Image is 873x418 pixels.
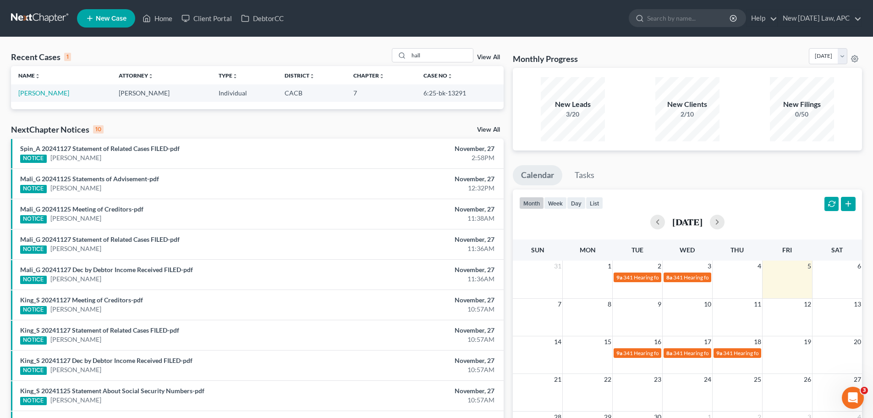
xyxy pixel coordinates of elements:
a: King_S 20241127 Meeting of Creditors-pdf [20,296,143,304]
div: NextChapter Notices [11,124,104,135]
div: 12:32PM [342,184,494,193]
span: 9a [616,274,622,281]
span: 9a [716,350,722,357]
div: New Filings [770,99,834,110]
td: 6:25-bk-13291 [416,84,504,101]
a: [PERSON_NAME] [50,184,101,193]
div: 11:36AM [342,274,494,284]
div: 10:57AM [342,335,494,344]
div: 2/10 [655,110,719,119]
span: 8 [607,299,612,310]
div: 2:58PM [342,153,494,162]
span: 27 [853,374,862,385]
span: 23 [653,374,662,385]
div: NOTICE [20,397,47,405]
span: 17 [703,336,712,347]
span: New Case [96,15,126,22]
div: 10 [93,125,104,134]
i: unfold_more [309,73,315,79]
div: NOTICE [20,245,47,254]
div: November, 27 [342,326,494,335]
div: November, 27 [342,295,494,305]
span: 7 [557,299,562,310]
iframe: Intercom live chat [842,387,864,409]
i: unfold_more [447,73,453,79]
span: 16 [653,336,662,347]
span: 24 [703,374,712,385]
a: [PERSON_NAME] [50,274,101,284]
a: [PERSON_NAME] [18,89,69,97]
a: [PERSON_NAME] [50,365,101,374]
input: Search by name... [409,49,473,62]
a: View All [477,127,500,133]
a: Mali_G 20241125 Meeting of Creditors-pdf [20,205,143,213]
span: 4 [757,261,762,272]
span: 11 [753,299,762,310]
div: NOTICE [20,185,47,193]
button: day [567,197,586,209]
a: Tasks [566,165,603,185]
div: 11:38AM [342,214,494,223]
span: 6 [857,261,862,272]
a: [PERSON_NAME] [50,214,101,223]
i: unfold_more [232,73,238,79]
div: November, 27 [342,174,494,184]
div: Recent Cases [11,51,71,62]
a: Mali_G 20241127 Statement of Related Cases FILED-pdf [20,235,180,243]
a: [PERSON_NAME] [50,335,101,344]
span: 341 Hearing for [PERSON_NAME] & [PERSON_NAME] [623,350,754,357]
div: NOTICE [20,306,47,314]
a: [PERSON_NAME] [50,396,101,405]
span: Tue [631,246,643,254]
a: Spin_A 20241127 Statement of Related Cases FILED-pdf [20,145,180,152]
span: 8a [666,350,672,357]
a: King_S 20241125 Statement About Social Security Numbers-pdf [20,387,204,395]
a: Typeunfold_more [219,72,238,79]
i: unfold_more [148,73,154,79]
td: Individual [211,84,277,101]
td: [PERSON_NAME] [111,84,212,101]
span: 3 [707,261,712,272]
span: 25 [753,374,762,385]
div: 3/20 [541,110,605,119]
span: 3 [861,387,868,394]
span: 18 [753,336,762,347]
span: 9 [657,299,662,310]
div: NOTICE [20,155,47,163]
a: Mali_G 20241125 Statements of Advisement-pdf [20,175,159,183]
i: unfold_more [379,73,384,79]
span: 2 [657,261,662,272]
a: Calendar [513,165,562,185]
span: 12 [803,299,812,310]
button: week [544,197,567,209]
div: November, 27 [342,205,494,214]
div: November, 27 [342,265,494,274]
span: 26 [803,374,812,385]
div: New Clients [655,99,719,110]
button: month [519,197,544,209]
span: 31 [553,261,562,272]
span: Wed [680,246,695,254]
a: Case Nounfold_more [423,72,453,79]
span: 22 [603,374,612,385]
a: King_S 20241127 Statement of Related Cases FILED-pdf [20,326,179,334]
a: Districtunfold_more [285,72,315,79]
span: Fri [782,246,792,254]
span: 14 [553,336,562,347]
h3: Monthly Progress [513,53,578,64]
a: Home [138,10,177,27]
div: 10:57AM [342,365,494,374]
a: King_S 20241127 Dec by Debtor Income Received FILED-pdf [20,357,192,364]
input: Search by name... [647,10,731,27]
div: NOTICE [20,336,47,345]
div: NOTICE [20,276,47,284]
span: 21 [553,374,562,385]
span: 5 [807,261,812,272]
a: New [DATE] Law, APC [778,10,862,27]
div: 11:36AM [342,244,494,253]
i: unfold_more [35,73,40,79]
td: 7 [346,84,416,101]
span: 13 [853,299,862,310]
a: Mali_G 20241127 Dec by Debtor Income Received FILED-pdf [20,266,193,273]
span: 9a [616,350,622,357]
